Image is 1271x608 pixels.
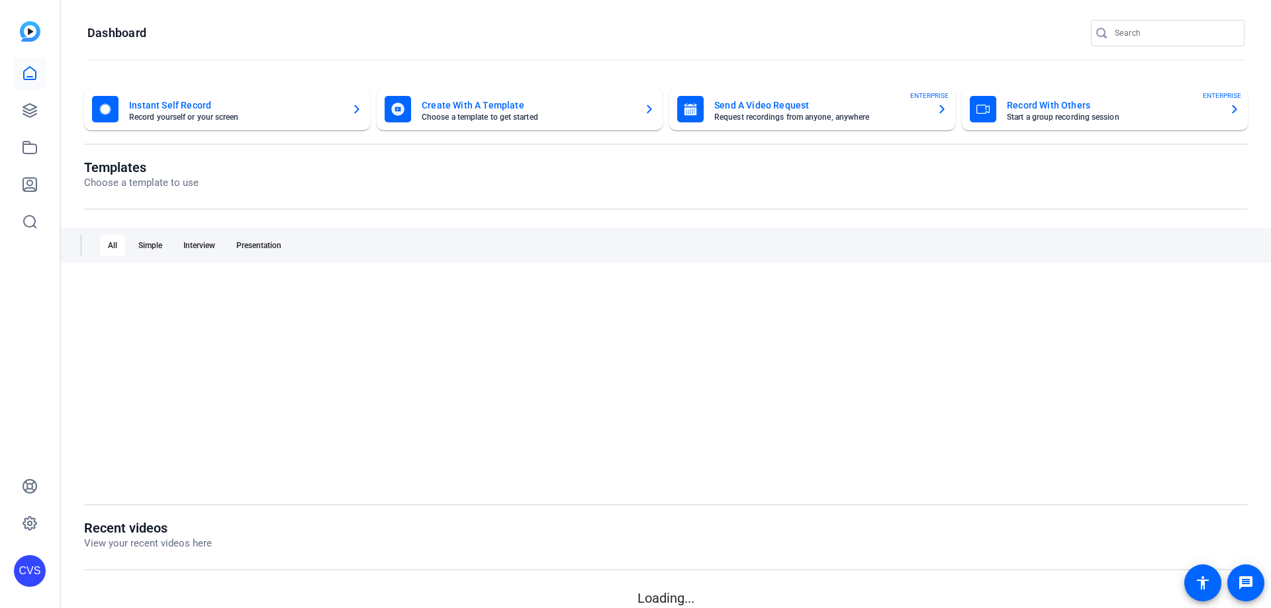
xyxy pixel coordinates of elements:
[422,113,634,121] mat-card-subtitle: Choose a template to get started
[84,175,199,191] p: Choose a template to use
[14,555,46,587] div: CVS
[130,235,170,256] div: Simple
[84,88,370,130] button: Instant Self RecordRecord yourself or your screen
[20,21,40,42] img: blue-gradient.svg
[1238,575,1254,591] mat-icon: message
[84,520,212,536] h1: Recent videos
[129,113,341,121] mat-card-subtitle: Record yourself or your screen
[1203,91,1241,101] span: ENTERPRISE
[100,235,125,256] div: All
[377,88,663,130] button: Create With A TemplateChoose a template to get started
[84,588,1248,608] p: Loading...
[1007,113,1219,121] mat-card-subtitle: Start a group recording session
[84,159,199,175] h1: Templates
[84,536,212,551] p: View your recent videos here
[175,235,223,256] div: Interview
[87,25,146,41] h1: Dashboard
[129,97,341,113] mat-card-title: Instant Self Record
[228,235,289,256] div: Presentation
[714,97,926,113] mat-card-title: Send A Video Request
[1195,575,1211,591] mat-icon: accessibility
[1115,25,1234,41] input: Search
[422,97,634,113] mat-card-title: Create With A Template
[910,91,949,101] span: ENTERPRISE
[714,113,926,121] mat-card-subtitle: Request recordings from anyone, anywhere
[1007,97,1219,113] mat-card-title: Record With Others
[669,88,955,130] button: Send A Video RequestRequest recordings from anyone, anywhereENTERPRISE
[962,88,1248,130] button: Record With OthersStart a group recording sessionENTERPRISE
